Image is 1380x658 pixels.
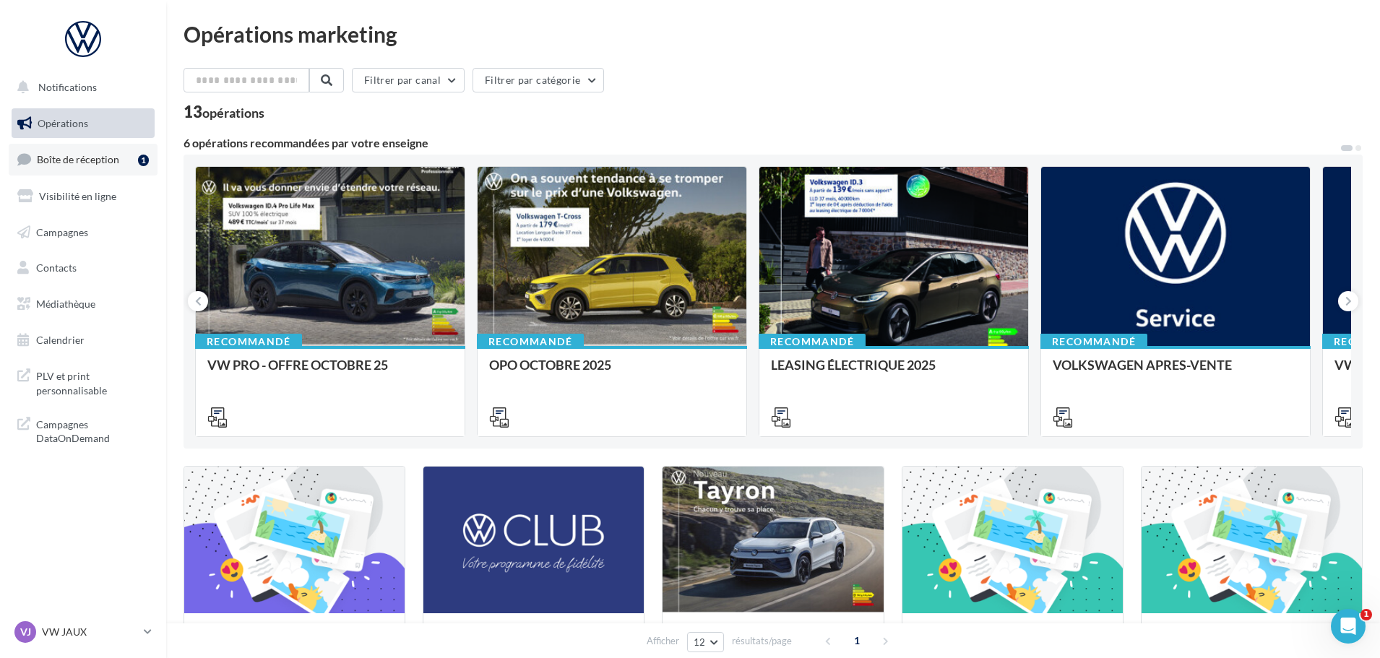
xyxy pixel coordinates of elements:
button: 12 [687,632,724,652]
span: VJ [20,625,31,639]
a: Médiathèque [9,289,158,319]
span: Calendrier [36,334,85,346]
a: PLV et print personnalisable [9,360,158,403]
div: 13 [184,104,264,120]
p: VW JAUX [42,625,138,639]
a: Campagnes DataOnDemand [9,409,158,451]
span: Boîte de réception [37,153,119,165]
a: Campagnes [9,217,158,248]
a: Calendrier [9,325,158,355]
div: OPO OCTOBRE 2025 [489,358,735,386]
div: LEASING ÉLECTRIQUE 2025 [771,358,1017,386]
span: Visibilité en ligne [39,190,116,202]
a: Contacts [9,253,158,283]
iframe: Intercom live chat [1331,609,1366,644]
div: VW PRO - OFFRE OCTOBRE 25 [207,358,453,386]
div: Recommandé [477,334,584,350]
div: VOLKSWAGEN APRES-VENTE [1053,358,1298,386]
span: 12 [694,636,706,648]
span: PLV et print personnalisable [36,366,149,397]
button: Notifications [9,72,152,103]
a: Opérations [9,108,158,139]
div: Recommandé [759,334,866,350]
span: Campagnes DataOnDemand [36,415,149,446]
button: Filtrer par canal [352,68,465,92]
span: 1 [845,629,868,652]
span: 1 [1360,609,1372,620]
button: Filtrer par catégorie [473,68,604,92]
a: VJ VW JAUX [12,618,155,646]
span: Campagnes [36,225,88,238]
span: résultats/page [732,634,792,648]
div: 1 [138,155,149,166]
div: 6 opérations recommandées par votre enseigne [184,137,1340,149]
a: Visibilité en ligne [9,181,158,212]
div: Recommandé [1040,334,1147,350]
div: opérations [202,106,264,119]
span: Contacts [36,261,77,274]
a: Boîte de réception1 [9,144,158,175]
span: Opérations [38,117,88,129]
div: Opérations marketing [184,23,1363,45]
span: Afficher [647,634,679,648]
span: Médiathèque [36,298,95,310]
div: Recommandé [195,334,302,350]
span: Notifications [38,81,97,93]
